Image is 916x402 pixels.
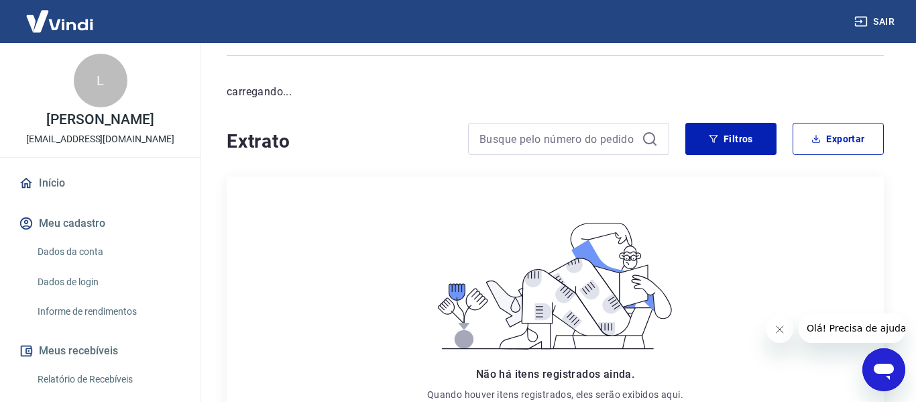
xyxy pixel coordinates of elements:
a: Informe de rendimentos [32,298,184,325]
img: Vindi [16,1,103,42]
a: Relatório de Recebíveis [32,366,184,393]
p: [EMAIL_ADDRESS][DOMAIN_NAME] [26,132,174,146]
button: Filtros [685,123,777,155]
span: Olá! Precisa de ajuda? [8,9,113,20]
a: Início [16,168,184,198]
button: Meu cadastro [16,209,184,238]
iframe: Mensagem da empresa [799,313,905,343]
button: Exportar [793,123,884,155]
span: Não há itens registrados ainda. [476,368,634,381]
h4: Extrato [227,128,452,155]
div: L [74,54,127,107]
button: Meus recebíveis [16,336,184,366]
p: [PERSON_NAME] [46,113,154,127]
a: Dados da conta [32,238,184,266]
iframe: Fechar mensagem [766,316,793,343]
p: Quando houver itens registrados, eles serão exibidos aqui. [427,388,683,401]
p: carregando... [227,84,884,100]
iframe: Botão para abrir a janela de mensagens [862,348,905,391]
a: Dados de login [32,268,184,296]
button: Sair [852,9,900,34]
input: Busque pelo número do pedido [479,129,636,149]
